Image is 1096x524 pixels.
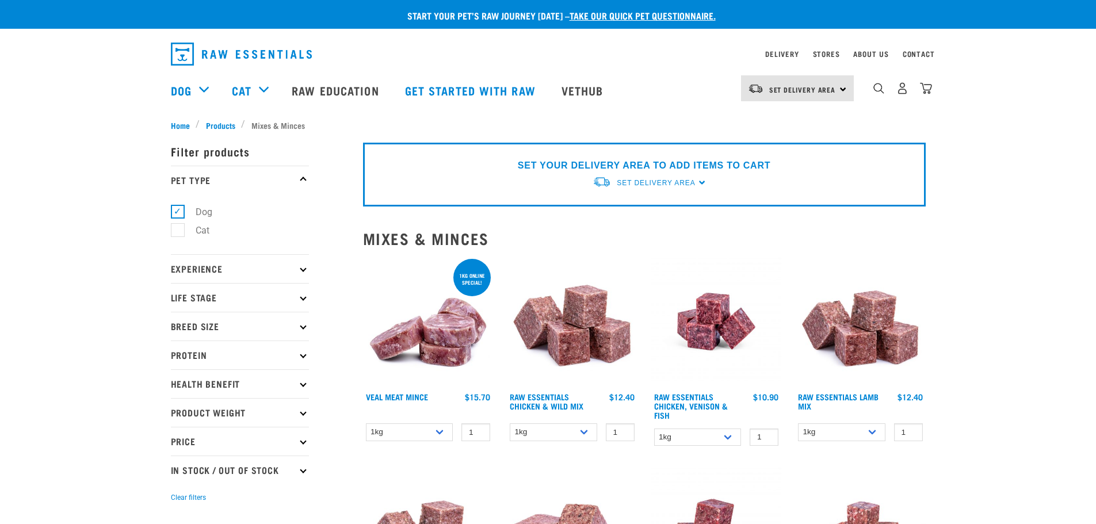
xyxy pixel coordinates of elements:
[510,395,583,408] a: Raw Essentials Chicken & Wild Mix
[177,223,214,238] label: Cat
[171,43,312,66] img: Raw Essentials Logo
[171,119,196,131] a: Home
[795,257,926,387] img: ?1041 RE Lamb Mix 01
[171,369,309,398] p: Health Benefit
[769,87,836,91] span: Set Delivery Area
[171,312,309,341] p: Breed Size
[896,82,908,94] img: user.png
[280,67,393,113] a: Raw Education
[363,230,926,247] h2: Mixes & Minces
[593,176,611,188] img: van-moving.png
[550,67,618,113] a: Vethub
[461,423,490,441] input: 1
[363,257,494,387] img: 1160 Veal Meat Mince Medallions 01
[171,398,309,427] p: Product Weight
[171,254,309,283] p: Experience
[873,83,884,94] img: home-icon-1@2x.png
[171,492,206,503] button: Clear filters
[748,83,763,94] img: van-moving.png
[654,395,728,417] a: Raw Essentials Chicken, Venison & Fish
[171,427,309,456] p: Price
[394,67,550,113] a: Get started with Raw
[920,82,932,94] img: home-icon@2x.png
[894,423,923,441] input: 1
[798,395,879,408] a: Raw Essentials Lamb Mix
[171,137,309,166] p: Filter products
[232,82,251,99] a: Cat
[171,119,190,131] span: Home
[171,341,309,369] p: Protein
[570,13,716,18] a: take our quick pet questionnaire.
[507,257,637,387] img: Pile Of Cubed Chicken Wild Meat Mix
[617,179,695,187] span: Set Delivery Area
[753,392,778,401] div: $10.90
[200,119,241,131] a: Products
[453,267,491,291] div: 1kg online special!
[898,392,923,401] div: $12.40
[171,283,309,312] p: Life Stage
[651,257,782,387] img: Chicken Venison mix 1655
[518,159,770,173] p: SET YOUR DELIVERY AREA TO ADD ITEMS TO CART
[171,82,192,99] a: Dog
[171,166,309,194] p: Pet Type
[853,52,888,56] a: About Us
[750,429,778,446] input: 1
[465,392,490,401] div: $15.70
[606,423,635,441] input: 1
[171,119,926,131] nav: breadcrumbs
[177,205,217,219] label: Dog
[813,52,840,56] a: Stores
[609,392,635,401] div: $12.40
[765,52,799,56] a: Delivery
[206,119,235,131] span: Products
[171,456,309,484] p: In Stock / Out Of Stock
[366,395,428,399] a: Veal Meat Mince
[162,38,935,70] nav: dropdown navigation
[903,52,935,56] a: Contact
